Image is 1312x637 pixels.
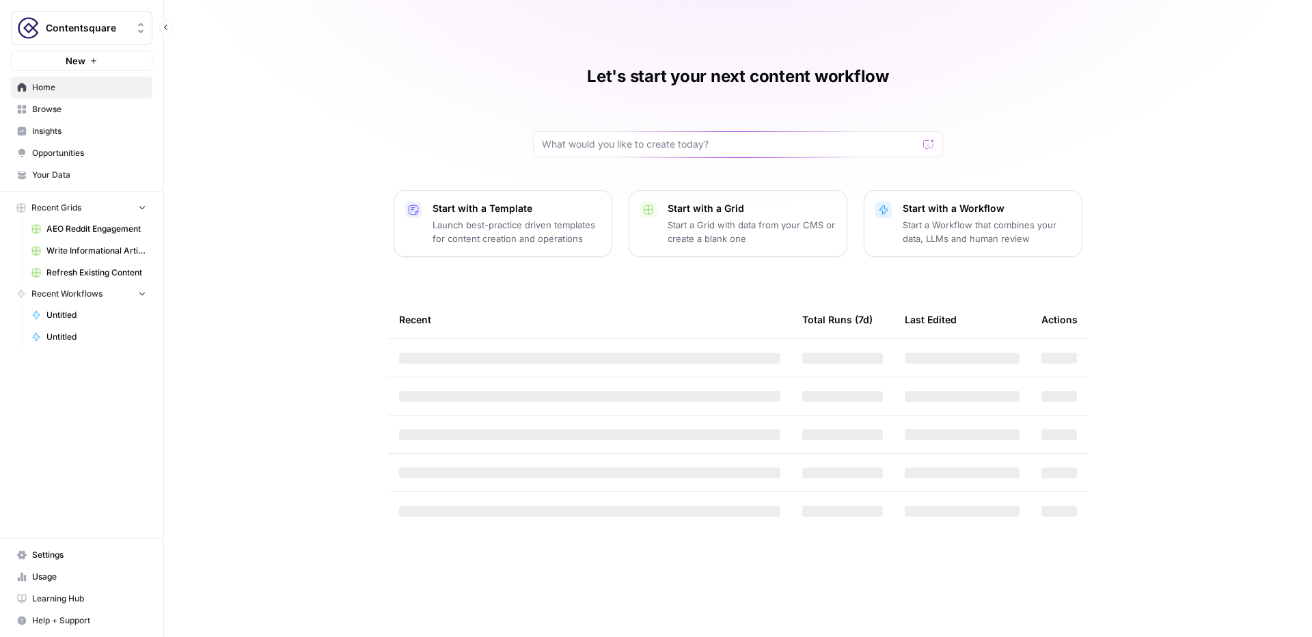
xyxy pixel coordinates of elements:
span: Home [32,81,146,94]
button: Start with a TemplateLaunch best-practice driven templates for content creation and operations [394,190,612,257]
span: Learning Hub [32,593,146,605]
div: Recent [399,301,780,338]
span: AEO Reddit Engagement [46,223,146,235]
a: Learning Hub [11,588,152,610]
span: Help + Support [32,614,146,627]
span: Settings [32,549,146,561]
p: Start a Workflow that combines your data, LLMs and human review [903,218,1071,245]
a: Untitled [25,304,152,326]
button: New [11,51,152,71]
span: Untitled [46,309,146,321]
p: Launch best-practice driven templates for content creation and operations [433,218,601,245]
a: Your Data [11,164,152,186]
p: Start with a Workflow [903,202,1071,215]
button: Start with a WorkflowStart a Workflow that combines your data, LLMs and human review [864,190,1082,257]
a: Refresh Existing Content [25,262,152,284]
span: New [66,54,85,68]
button: Help + Support [11,610,152,632]
div: Last Edited [905,301,957,338]
span: Refresh Existing Content [46,267,146,279]
span: Untitled [46,331,146,343]
input: What would you like to create today? [542,137,918,151]
p: Start with a Template [433,202,601,215]
a: Browse [11,98,152,120]
span: Opportunities [32,147,146,159]
a: Settings [11,544,152,566]
img: Contentsquare Logo [16,16,40,40]
a: Usage [11,566,152,588]
h1: Let's start your next content workflow [587,66,889,87]
span: Usage [32,571,146,583]
button: Workspace: Contentsquare [11,11,152,45]
p: Start a Grid with data from your CMS or create a blank one [668,218,836,245]
span: Write Informational Article [46,245,146,257]
span: Browse [32,103,146,116]
a: Untitled [25,326,152,348]
a: Write Informational Article [25,240,152,262]
a: AEO Reddit Engagement [25,218,152,240]
button: Recent Workflows [11,284,152,304]
button: Start with a GridStart a Grid with data from your CMS or create a blank one [629,190,847,257]
a: Home [11,77,152,98]
button: Recent Grids [11,198,152,218]
span: Recent Workflows [31,288,102,300]
a: Insights [11,120,152,142]
span: Your Data [32,169,146,181]
a: Opportunities [11,142,152,164]
span: Insights [32,125,146,137]
div: Actions [1041,301,1078,338]
span: Contentsquare [46,21,128,35]
div: Total Runs (7d) [802,301,873,338]
p: Start with a Grid [668,202,836,215]
span: Recent Grids [31,202,81,214]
